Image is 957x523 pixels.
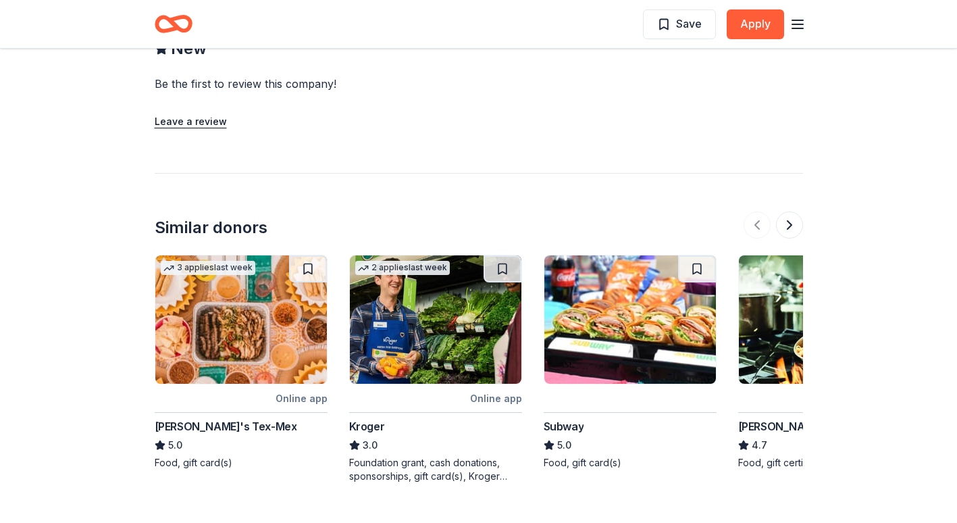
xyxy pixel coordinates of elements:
img: Image for Carrabba's Italian Grill [739,255,910,384]
div: Be the first to review this company! [155,76,500,92]
div: [PERSON_NAME] Italian Grill [738,418,879,434]
span: 5.0 [557,437,571,453]
div: Food, gift card(s) [544,456,717,470]
img: Image for Chuy's Tex-Mex [155,255,327,384]
span: 5.0 [168,437,182,453]
div: Foundation grant, cash donations, sponsorships, gift card(s), Kroger products [349,456,522,483]
a: Image for Chuy's Tex-Mex3 applieslast weekOnline app[PERSON_NAME]'s Tex-Mex5.0Food, gift card(s) [155,255,328,470]
div: Online app [470,390,522,407]
span: New [171,38,207,59]
a: Image for Carrabba's Italian Grill[PERSON_NAME] Italian Grill4.7Food, gift certificate(s) [738,255,911,470]
div: 3 applies last week [161,261,255,275]
div: Kroger [349,418,385,434]
div: Subway [544,418,584,434]
span: 3.0 [363,437,378,453]
img: Image for Kroger [350,255,521,384]
a: Image for Kroger2 applieslast weekOnline appKroger3.0Foundation grant, cash donations, sponsorshi... [349,255,522,483]
div: 2 applies last week [355,261,450,275]
img: Image for Subway [544,255,716,384]
div: Food, gift certificate(s) [738,456,911,470]
div: Food, gift card(s) [155,456,328,470]
button: Save [643,9,716,39]
a: Home [155,8,192,40]
div: Similar donors [155,217,267,239]
span: Save [676,15,702,32]
a: Image for SubwaySubway5.0Food, gift card(s) [544,255,717,470]
div: [PERSON_NAME]'s Tex-Mex [155,418,297,434]
button: Leave a review [155,114,227,130]
button: Apply [727,9,784,39]
div: Online app [276,390,328,407]
span: 4.7 [752,437,767,453]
